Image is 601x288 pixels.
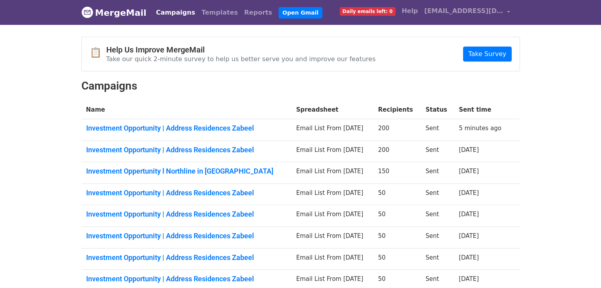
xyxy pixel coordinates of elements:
a: Investment Opportunity | Address Residences Zabeel [86,275,287,283]
a: [DATE] [459,275,479,282]
td: Email List From [DATE] [291,140,373,162]
td: Sent [421,140,454,162]
td: Email List From [DATE] [291,183,373,205]
a: Templates [198,5,241,21]
a: [DATE] [459,168,479,175]
a: Open Gmail [279,7,322,19]
td: 50 [373,248,421,270]
a: Help [399,3,421,19]
th: Spreadsheet [291,101,373,119]
th: Recipients [373,101,421,119]
a: [DATE] [459,232,479,239]
a: 5 minutes ago [459,125,501,132]
a: MergeMail [81,4,147,21]
a: Investment Oppertunity l Northline in [GEOGRAPHIC_DATA] [86,167,287,176]
td: Sent [421,227,454,249]
a: Campaigns [153,5,198,21]
a: Daily emails left: 0 [337,3,399,19]
td: 200 [373,140,421,162]
span: Daily emails left: 0 [340,7,396,16]
a: Reports [241,5,275,21]
p: Take our quick 2-minute survey to help us better serve you and improve our features [106,55,376,63]
a: Investment Opportunity | Address Residences Zabeel [86,253,287,262]
td: 50 [373,227,421,249]
td: Email List From [DATE] [291,162,373,184]
td: Sent [421,205,454,227]
h2: Campaigns [81,79,520,93]
a: [DATE] [459,146,479,153]
a: Investment Opportunity | Address Residences Zabeel [86,232,287,240]
a: Investment Opportunity | Address Residences Zabeel [86,146,287,154]
a: Investment Opportunity | Address Residences Zabeel [86,124,287,133]
th: Status [421,101,454,119]
span: [EMAIL_ADDRESS][DOMAIN_NAME] [424,6,503,16]
h4: Help Us Improve MergeMail [106,45,376,54]
span: 📋 [90,47,106,58]
a: [DATE] [459,254,479,261]
a: [DATE] [459,189,479,196]
img: MergeMail logo [81,6,93,18]
a: Investment Opportunity | Address Residences Zabeel [86,189,287,197]
td: Email List From [DATE] [291,248,373,270]
td: Sent [421,162,454,184]
td: 50 [373,205,421,227]
a: Investment Opportunity | Address Residences Zabeel [86,210,287,219]
td: Sent [421,248,454,270]
th: Sent time [454,101,510,119]
td: Sent [421,119,454,141]
td: 50 [373,183,421,205]
td: Email List From [DATE] [291,227,373,249]
a: [DATE] [459,211,479,218]
td: Sent [421,183,454,205]
a: Take Survey [463,47,511,62]
td: Email List From [DATE] [291,205,373,227]
td: 200 [373,119,421,141]
td: 150 [373,162,421,184]
td: Email List From [DATE] [291,119,373,141]
th: Name [81,101,292,119]
a: [EMAIL_ADDRESS][DOMAIN_NAME] [421,3,514,22]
